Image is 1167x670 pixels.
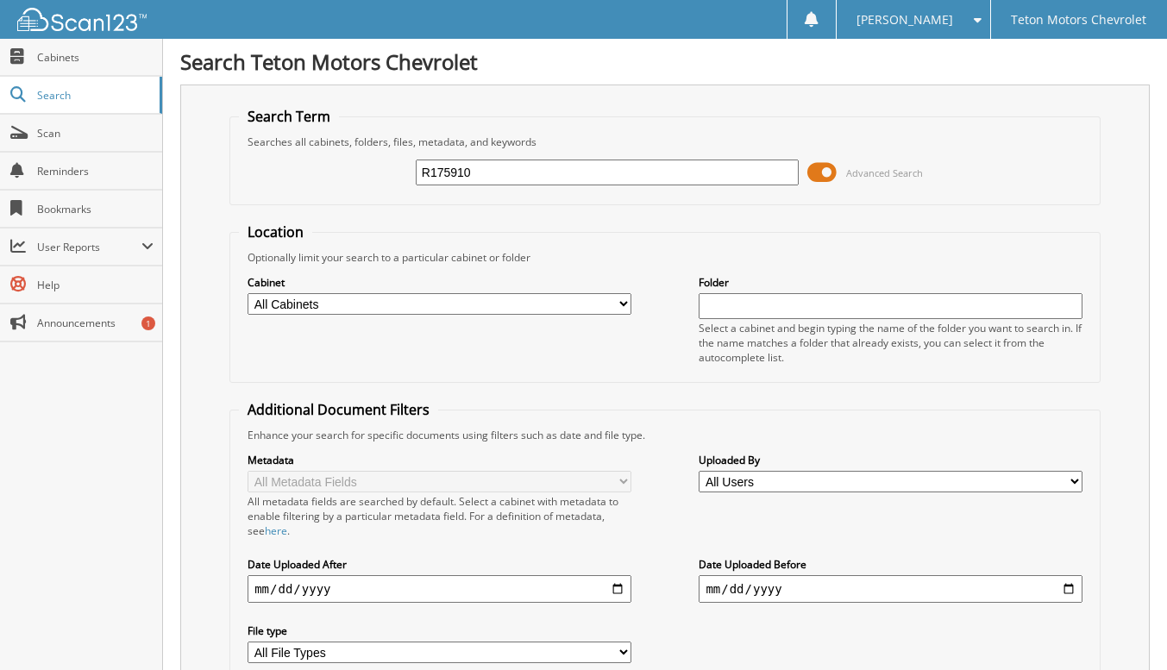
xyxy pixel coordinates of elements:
div: All metadata fields are searched by default. Select a cabinet with metadata to enable filtering b... [248,494,631,538]
input: end [699,575,1082,603]
a: here [265,523,287,538]
iframe: Chat Widget [1081,587,1167,670]
label: Date Uploaded After [248,557,631,572]
div: 1 [141,316,155,330]
label: Uploaded By [699,453,1082,467]
input: start [248,575,631,603]
label: Metadata [248,453,631,467]
span: Search [37,88,151,103]
span: Cabinets [37,50,154,65]
div: Searches all cabinets, folders, files, metadata, and keywords [239,135,1091,149]
legend: Additional Document Filters [239,400,438,419]
div: Optionally limit your search to a particular cabinet or folder [239,250,1091,265]
span: Reminders [37,164,154,178]
span: Help [37,278,154,292]
span: Bookmarks [37,202,154,216]
div: Select a cabinet and begin typing the name of the folder you want to search in. If the name match... [699,321,1082,365]
label: Date Uploaded Before [699,557,1082,572]
span: Scan [37,126,154,141]
label: Folder [699,275,1082,290]
div: Enhance your search for specific documents using filters such as date and file type. [239,428,1091,442]
span: Teton Motors Chevrolet [1011,15,1146,25]
span: Announcements [37,316,154,330]
legend: Search Term [239,107,339,126]
span: [PERSON_NAME] [856,15,953,25]
h1: Search Teton Motors Chevrolet [180,47,1150,76]
img: scan123-logo-white.svg [17,8,147,31]
span: User Reports [37,240,141,254]
span: Advanced Search [846,166,923,179]
label: File type [248,623,631,638]
legend: Location [239,222,312,241]
label: Cabinet [248,275,631,290]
